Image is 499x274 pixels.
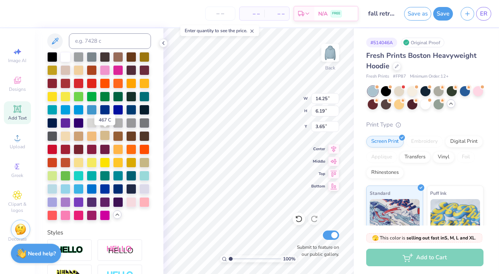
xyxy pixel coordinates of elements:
[56,246,83,255] img: Stroke
[476,7,491,21] a: ER
[407,235,475,241] strong: selling out fast in S, M, L and XL
[311,159,325,164] span: Middle
[406,136,443,147] div: Embroidery
[366,120,484,129] div: Print Type
[433,7,453,21] button: Save
[362,6,400,21] input: Untitled Design
[311,184,325,189] span: Bottom
[311,171,325,177] span: Top
[8,236,27,242] span: Decorate
[366,167,404,179] div: Rhinestones
[8,115,27,121] span: Add Text
[28,250,56,257] strong: Need help?
[293,244,339,258] label: Submit to feature on our public gallery.
[180,25,259,36] div: Enter quantity to see the price.
[445,136,483,147] div: Digital Print
[47,228,151,237] div: Styles
[9,57,27,64] span: Image AI
[106,245,134,255] img: Shadow
[69,33,151,49] input: e.g. 7428 c
[401,38,444,47] div: Original Proof
[366,51,477,71] span: Fresh Prints Boston Heavyweight Hoodie
[370,199,420,238] img: Standard
[430,189,447,197] span: Puff Ink
[372,234,379,242] span: 🫣
[318,10,328,18] span: N/A
[370,189,390,197] span: Standard
[366,136,404,147] div: Screen Print
[269,10,285,18] span: – –
[480,9,487,18] span: ER
[9,86,26,92] span: Designs
[244,10,260,18] span: – –
[325,64,335,71] div: Back
[10,144,25,150] span: Upload
[400,151,430,163] div: Transfers
[393,73,406,80] span: # FP87
[283,255,295,262] span: 100 %
[457,151,475,163] div: Foil
[311,146,325,152] span: Center
[366,151,397,163] div: Applique
[4,201,31,213] span: Clipart & logos
[410,73,449,80] span: Minimum Order: 12 +
[404,7,431,21] button: Save as
[322,45,338,61] img: Back
[366,38,397,47] div: # 514046A
[430,199,480,238] img: Puff Ink
[366,73,389,80] span: Fresh Prints
[332,11,340,16] span: FREE
[433,151,454,163] div: Vinyl
[372,234,477,241] span: This color is .
[205,7,235,21] input: – –
[12,172,24,179] span: Greek
[94,114,115,125] div: 467 C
